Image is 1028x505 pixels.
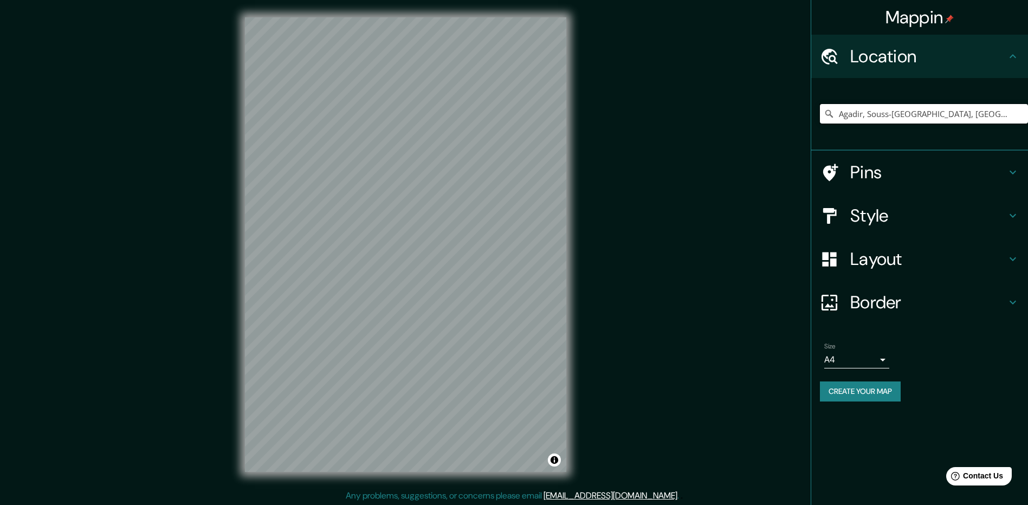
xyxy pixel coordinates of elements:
a: [EMAIL_ADDRESS][DOMAIN_NAME] [544,490,677,501]
p: Any problems, suggestions, or concerns please email . [346,489,679,502]
img: pin-icon.png [945,15,954,23]
label: Size [824,342,836,351]
div: Border [811,281,1028,324]
h4: Location [850,46,1006,67]
h4: Mappin [885,7,954,28]
h4: Style [850,205,1006,226]
div: Pins [811,151,1028,194]
iframe: Help widget launcher [932,463,1016,493]
input: Pick your city or area [820,104,1028,124]
button: Create your map [820,381,901,402]
div: . [681,489,683,502]
button: Toggle attribution [548,454,561,467]
div: . [679,489,681,502]
div: Location [811,35,1028,78]
div: Layout [811,237,1028,281]
div: Style [811,194,1028,237]
div: A4 [824,351,889,368]
h4: Border [850,292,1006,313]
h4: Layout [850,248,1006,270]
canvas: Map [245,17,566,472]
h4: Pins [850,161,1006,183]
